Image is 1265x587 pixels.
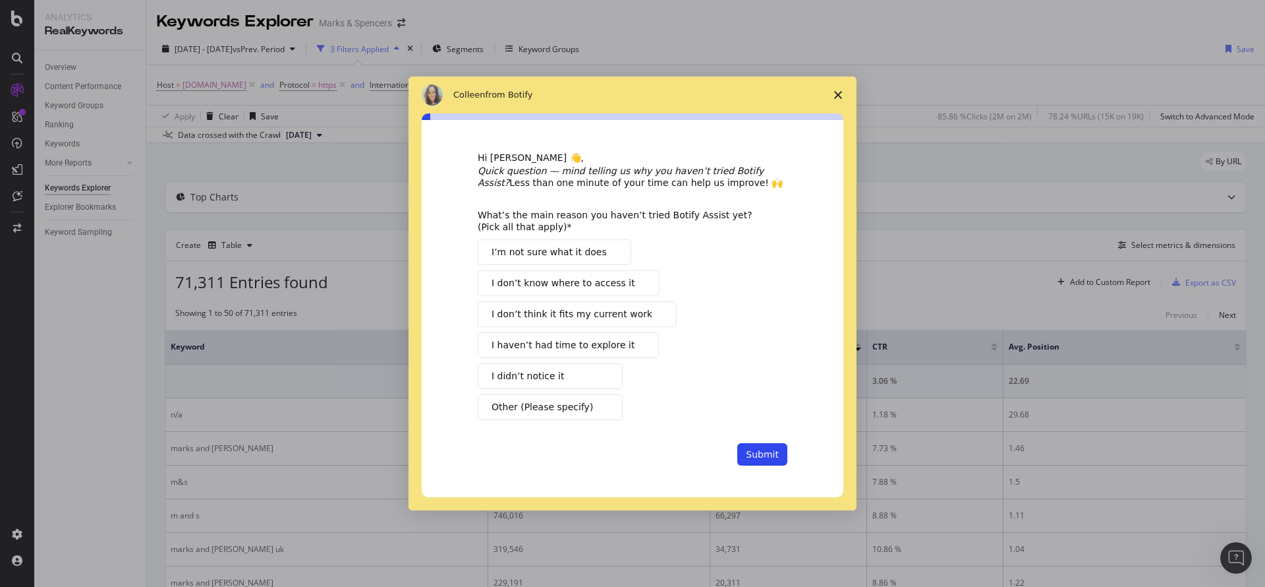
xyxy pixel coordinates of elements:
button: Other (Please specify) [478,394,623,420]
button: I don’t think it fits my current work [478,301,677,327]
span: from Botify [486,90,533,100]
div: What’s the main reason you haven’t tried Botify Assist yet? (Pick all that apply) [478,209,768,233]
span: Colleen [453,90,486,100]
span: I’m not sure what it does [492,245,607,259]
span: Other (Please specify) [492,400,593,414]
span: I don’t think it fits my current work [492,307,652,321]
span: I didn’t notice it [492,369,564,383]
button: Submit [737,443,787,466]
span: I haven’t had time to explore it [492,338,634,352]
span: I don’t know where to access it [492,276,635,290]
button: I didn’t notice it [478,363,623,389]
div: Hi [PERSON_NAME] 👋, [478,152,787,165]
span: Close survey [820,77,857,113]
button: I don’t know where to access it [478,270,660,296]
img: Profile image for Colleen [422,84,443,106]
button: I’m not sure what it does [478,239,631,265]
div: Less than one minute of your time can help us improve! 🙌 [478,165,787,189]
i: Quick question — mind telling us why you haven’t tried Botify Assist? [478,166,764,188]
button: I haven’t had time to explore it [478,332,659,358]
